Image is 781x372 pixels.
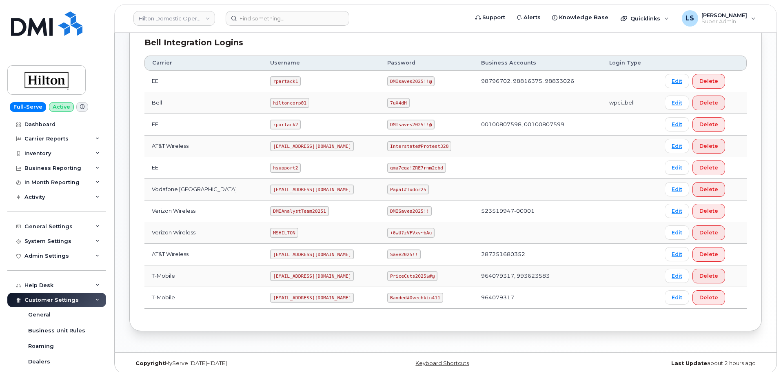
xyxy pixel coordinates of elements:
[699,164,718,172] span: Delete
[686,13,694,23] span: LS
[665,225,689,240] a: Edit
[671,360,707,366] strong: Last Update
[270,120,301,129] code: rpartack2
[387,98,409,108] code: 7uX4dH
[665,204,689,218] a: Edit
[144,244,263,265] td: AT&T Wireless
[665,74,689,88] a: Edit
[699,294,718,301] span: Delete
[133,11,215,26] a: Hilton Domestic Operating Company Inc
[665,182,689,196] a: Edit
[474,56,602,70] th: Business Accounts
[144,265,263,287] td: T-Mobile
[665,290,689,305] a: Edit
[692,96,725,110] button: Delete
[144,71,263,92] td: EE
[144,157,263,179] td: EE
[387,228,435,238] code: +6wU?zVFVxv~bAu
[551,360,762,367] div: about 2 hours ago
[511,9,546,26] a: Alerts
[144,200,263,222] td: Verizon Wireless
[270,185,354,194] code: [EMAIL_ADDRESS][DOMAIN_NAME]
[144,114,263,136] td: EE
[270,293,354,303] code: [EMAIL_ADDRESS][DOMAIN_NAME]
[699,99,718,107] span: Delete
[665,247,689,261] a: Edit
[630,15,660,22] span: Quicklinks
[387,249,421,259] code: Save2025!!
[263,56,380,70] th: Username
[129,360,340,367] div: MyServe [DATE]–[DATE]
[692,117,725,132] button: Delete
[665,139,689,153] a: Edit
[226,11,349,26] input: Find something...
[387,271,437,281] code: PriceCuts2025$#@
[415,360,469,366] a: Keyboard Shortcuts
[270,76,301,86] code: rpartack1
[270,141,354,151] code: [EMAIL_ADDRESS][DOMAIN_NAME]
[387,206,432,216] code: DMISaves2025!!
[699,207,718,215] span: Delete
[144,179,263,200] td: Vodafone [GEOGRAPHIC_DATA]
[474,200,602,222] td: 523519947-00001
[692,290,725,305] button: Delete
[387,141,451,151] code: Interstate#Protest328
[692,74,725,89] button: Delete
[692,182,725,197] button: Delete
[270,98,309,108] code: hiltoncorp01
[701,12,747,18] span: [PERSON_NAME]
[144,92,263,114] td: Bell
[144,136,263,157] td: AT&T Wireless
[692,269,725,283] button: Delete
[692,139,725,154] button: Delete
[474,287,602,309] td: 964079317
[387,76,435,86] code: DMIsaves2025!!@
[692,160,725,175] button: Delete
[380,56,474,70] th: Password
[665,160,689,175] a: Edit
[482,13,505,22] span: Support
[602,92,657,114] td: wpci_bell
[699,250,718,258] span: Delete
[699,77,718,85] span: Delete
[387,293,443,303] code: Banded#Ovechkin411
[270,163,301,173] code: hsupport2
[699,185,718,193] span: Delete
[615,10,674,27] div: Quicklinks
[270,206,328,216] code: DMIAnalystTeam20251
[676,10,761,27] div: Luke Schroeder
[699,229,718,236] span: Delete
[699,142,718,150] span: Delete
[270,271,354,281] code: [EMAIL_ADDRESS][DOMAIN_NAME]
[692,247,725,262] button: Delete
[135,360,165,366] strong: Copyright
[745,336,775,366] iframe: Messenger Launcher
[144,287,263,309] td: T-Mobile
[665,96,689,110] a: Edit
[144,222,263,244] td: Verizon Wireless
[474,114,602,136] td: 00100807598, 00100807599
[387,185,429,194] code: Papal#Tudor25
[144,56,263,70] th: Carrier
[665,269,689,283] a: Edit
[144,37,747,49] div: Bell Integration Logins
[692,225,725,240] button: Delete
[701,18,747,25] span: Super Admin
[602,56,657,70] th: Login Type
[387,120,435,129] code: DMIsaves2025!!@
[474,244,602,265] td: 287251680352
[270,228,298,238] code: MSHILTON
[665,117,689,131] a: Edit
[699,272,718,280] span: Delete
[387,163,446,173] code: gma7ega!ZRE7rnm2ebd
[559,13,608,22] span: Knowledge Base
[474,71,602,92] td: 98796702, 98816375, 98833026
[546,9,614,26] a: Knowledge Base
[470,9,511,26] a: Support
[692,204,725,218] button: Delete
[474,265,602,287] td: 964079317, 993623583
[270,249,354,259] code: [EMAIL_ADDRESS][DOMAIN_NAME]
[699,120,718,128] span: Delete
[524,13,541,22] span: Alerts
